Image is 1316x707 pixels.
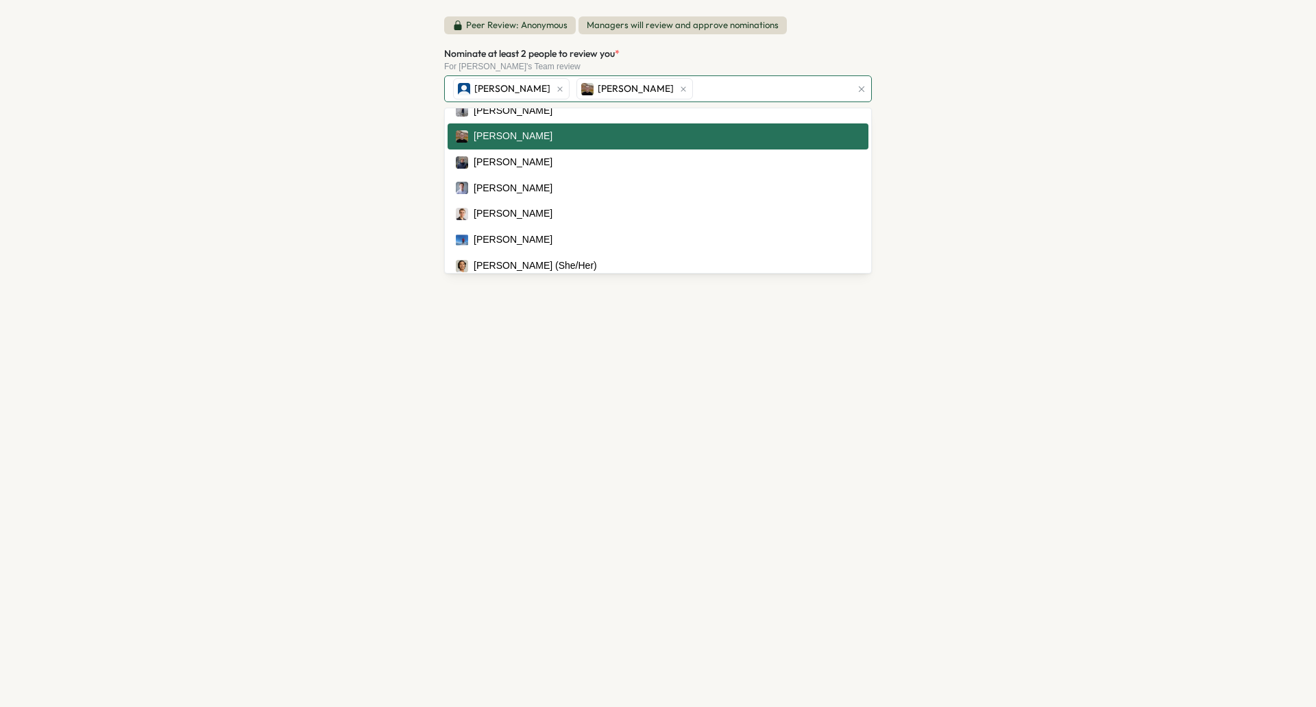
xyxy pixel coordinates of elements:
img: Carson Townsend [581,83,594,95]
img: Joseph Fonseca [456,234,468,246]
img: Reyes Gonzalez [456,104,468,117]
img: Jerome Pereira [456,182,468,194]
span: [PERSON_NAME] [598,82,674,97]
div: [PERSON_NAME] [474,129,552,144]
div: [PERSON_NAME] [474,155,552,170]
img: David Bishop [456,208,468,220]
img: Davis Hoffman [456,156,468,169]
div: [PERSON_NAME] [474,104,552,119]
div: [PERSON_NAME] [474,206,552,221]
img: Lila Saade [458,83,470,95]
span: [PERSON_NAME] [474,82,550,97]
div: [PERSON_NAME] [474,232,552,248]
img: Carson Townsend [456,130,468,143]
div: [PERSON_NAME] (She/Her) [474,259,597,274]
span: Managers will review and approve nominations [578,16,787,34]
span: Nominate at least 2 people to review you [444,47,615,60]
div: For [PERSON_NAME]'s Team review [444,62,872,71]
div: [PERSON_NAME] [474,181,552,196]
p: Peer Review: Anonymous [466,19,568,32]
img: Hamsini Gopalakrishna (She/Her) [456,260,468,272]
